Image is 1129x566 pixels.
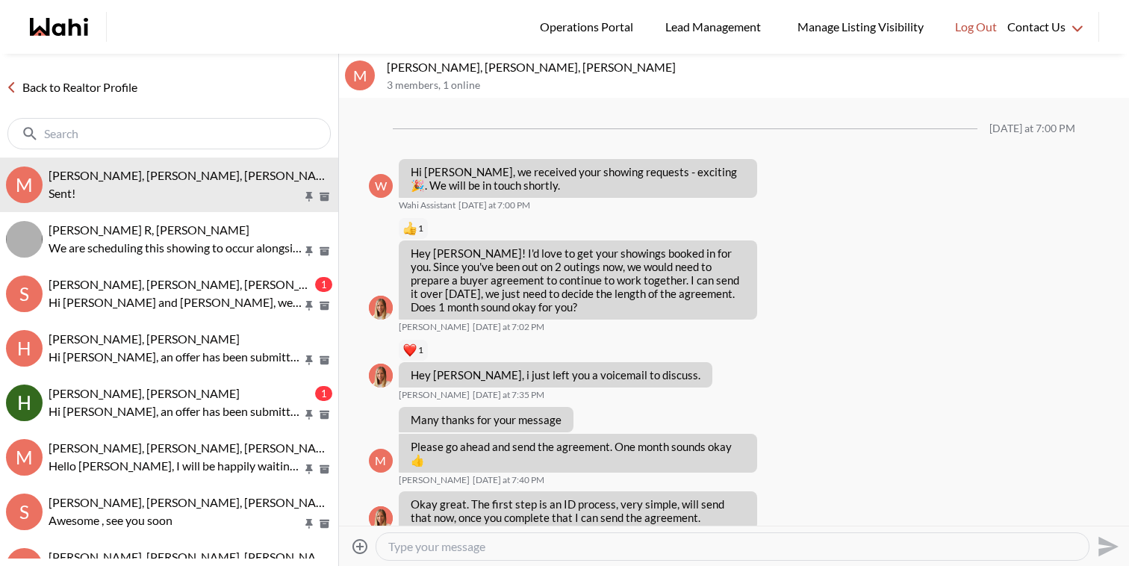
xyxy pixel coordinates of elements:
span: [PERSON_NAME], [PERSON_NAME] [49,332,240,346]
span: [PERSON_NAME], [PERSON_NAME], [PERSON_NAME] [49,441,338,455]
p: Hey [PERSON_NAME]! I'd love to get your showings booked in for you. Since you've been out on 2 ou... [411,246,745,314]
button: Pin [302,408,316,421]
div: H [6,330,43,367]
img: M [369,506,393,530]
span: 👍 [411,453,425,467]
div: cris R, Faraz [6,221,43,258]
time: 2025-08-25T23:40:23.824Z [473,474,544,486]
span: Operations Portal [540,17,638,37]
div: [DATE] at 7:00 PM [989,122,1075,135]
div: M [369,449,393,473]
p: Awesome , see you soon [49,511,302,529]
div: M [6,167,43,203]
span: Wahi Assistant [399,199,455,211]
p: 3 members , 1 online [387,79,1123,92]
div: Reaction list [399,338,718,362]
p: Hi [PERSON_NAME], an offer has been submitted for [STREET_ADDRESS]. If you’re still interested in... [49,402,302,420]
span: [PERSON_NAME], [PERSON_NAME], [PERSON_NAME], [PERSON_NAME], [PERSON_NAME] [49,495,533,509]
div: S [6,276,43,312]
div: Michelle Ryckman [369,364,393,388]
button: Pin [302,190,316,203]
span: 🎉 [411,178,425,192]
p: Okay great. The first step is an ID process, very simple, will send that now, once you complete t... [411,497,745,524]
div: W [369,174,393,198]
button: Send [1089,529,1123,563]
img: H [6,385,43,421]
span: Lead Management [665,17,766,37]
button: Pin [302,245,316,258]
p: Hey [PERSON_NAME], i just left you a voicemail to discuss. [411,368,700,382]
span: Manage Listing Visibility [793,17,928,37]
time: 2025-08-25T23:02:52.189Z [473,321,544,333]
button: Archive [317,245,332,258]
span: Log Out [955,17,997,37]
span: [PERSON_NAME] [399,389,470,401]
button: Pin [302,299,316,312]
div: Michelle Ryckman [369,296,393,320]
p: [PERSON_NAME], [PERSON_NAME], [PERSON_NAME] [387,60,1123,75]
img: M [369,364,393,388]
button: Archive [317,354,332,367]
img: c [6,221,43,258]
div: M [6,439,43,476]
p: Sent! [49,184,302,202]
span: [PERSON_NAME] [399,321,470,333]
span: [PERSON_NAME], [PERSON_NAME], [PERSON_NAME] [49,168,338,182]
div: M [345,60,375,90]
div: Reaction list [399,217,763,240]
div: 1 [315,277,332,292]
div: S [6,494,43,530]
p: Hi [PERSON_NAME], we received your showing requests - exciting . We will be in touch shortly. [411,165,745,192]
div: Heidy Jaeger, Faraz [6,385,43,421]
span: [PERSON_NAME], [PERSON_NAME], [PERSON_NAME] [49,550,338,564]
img: M [369,296,393,320]
button: Archive [317,299,332,312]
span: 1 [418,223,423,234]
button: Reactions: like [403,223,423,234]
button: Reactions: love [403,344,423,356]
button: Archive [317,517,332,530]
p: Hello [PERSON_NAME], I will be happily waiting for you sir sure 😀 Thanks [49,457,302,475]
div: Michelle Ryckman [369,506,393,530]
button: Archive [317,190,332,203]
span: [PERSON_NAME] [399,474,470,486]
p: Hi [PERSON_NAME] and [PERSON_NAME], we hope you enjoyed your showings! Did the properties meet yo... [49,293,302,311]
p: We are scheduling this showing to occur alongside your other appointment on the 30th. [49,239,302,257]
button: Pin [302,354,316,367]
time: 2025-08-25T23:00:04.602Z [458,199,530,211]
textarea: Type your message [388,539,1077,554]
button: Pin [302,463,316,476]
span: [PERSON_NAME], [PERSON_NAME] [49,386,240,400]
time: 2025-08-25T23:35:46.806Z [473,389,544,401]
span: [PERSON_NAME], [PERSON_NAME], [PERSON_NAME] [49,277,338,291]
button: Archive [317,463,332,476]
button: Pin [302,517,316,530]
p: Hi [PERSON_NAME], an offer has been submitted for [STREET_ADDRESS][PERSON_NAME]. If you’re still ... [49,348,302,366]
span: 1 [418,344,423,356]
a: Wahi homepage [30,18,88,36]
button: Archive [317,408,332,421]
p: Please go ahead and send the agreement. One month sounds okay [411,440,745,467]
input: Search [44,126,297,141]
div: 1 [315,386,332,401]
span: [PERSON_NAME] R, [PERSON_NAME] [49,223,249,237]
p: Many thanks for your message [411,413,562,426]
